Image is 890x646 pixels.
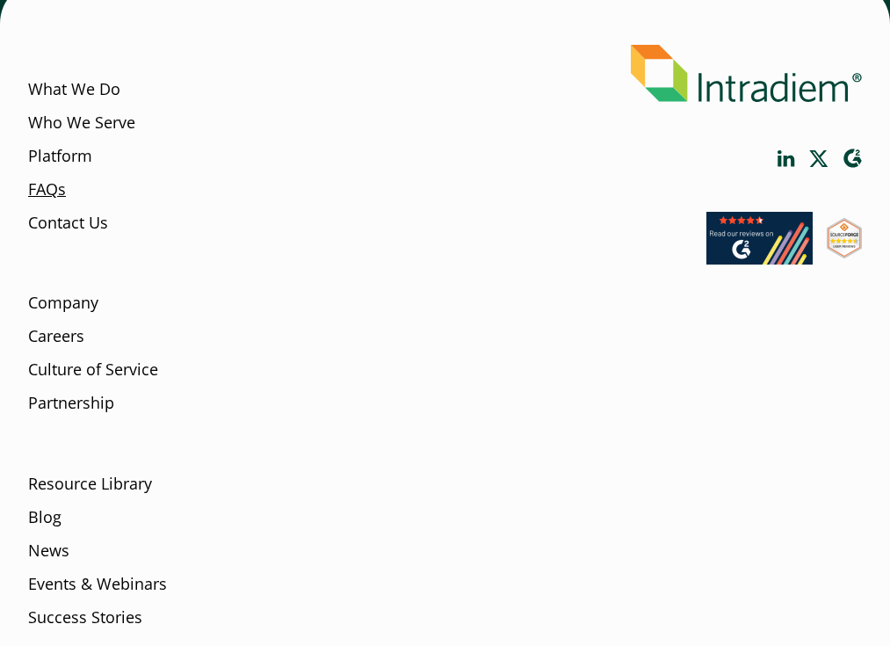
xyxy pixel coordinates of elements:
a: Careers [28,325,84,348]
a: Who We Serve [28,111,135,134]
a: Platform [28,144,92,167]
a: Culture of Service [28,359,158,381]
img: Read our reviews on G2 [706,212,813,265]
a: Success Stories [28,606,142,628]
img: SourceForge User Reviews [827,218,862,258]
a: Partnership [28,392,114,415]
img: Intradiem [631,45,862,102]
a: Events & Webinars [28,572,167,595]
a: Link opens in a new window [843,149,862,169]
a: Resource Library [28,473,152,496]
a: News [28,539,69,562]
a: Link opens in a new window [809,150,828,167]
a: Link opens in a new window [827,242,862,263]
a: Blog [28,505,62,528]
a: FAQs [28,178,66,200]
a: Contact Us [28,211,108,234]
a: Company [28,292,98,315]
a: Link opens in a new window [706,248,813,269]
a: Link opens in a new window [778,150,795,167]
a: What We Do [28,78,120,101]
